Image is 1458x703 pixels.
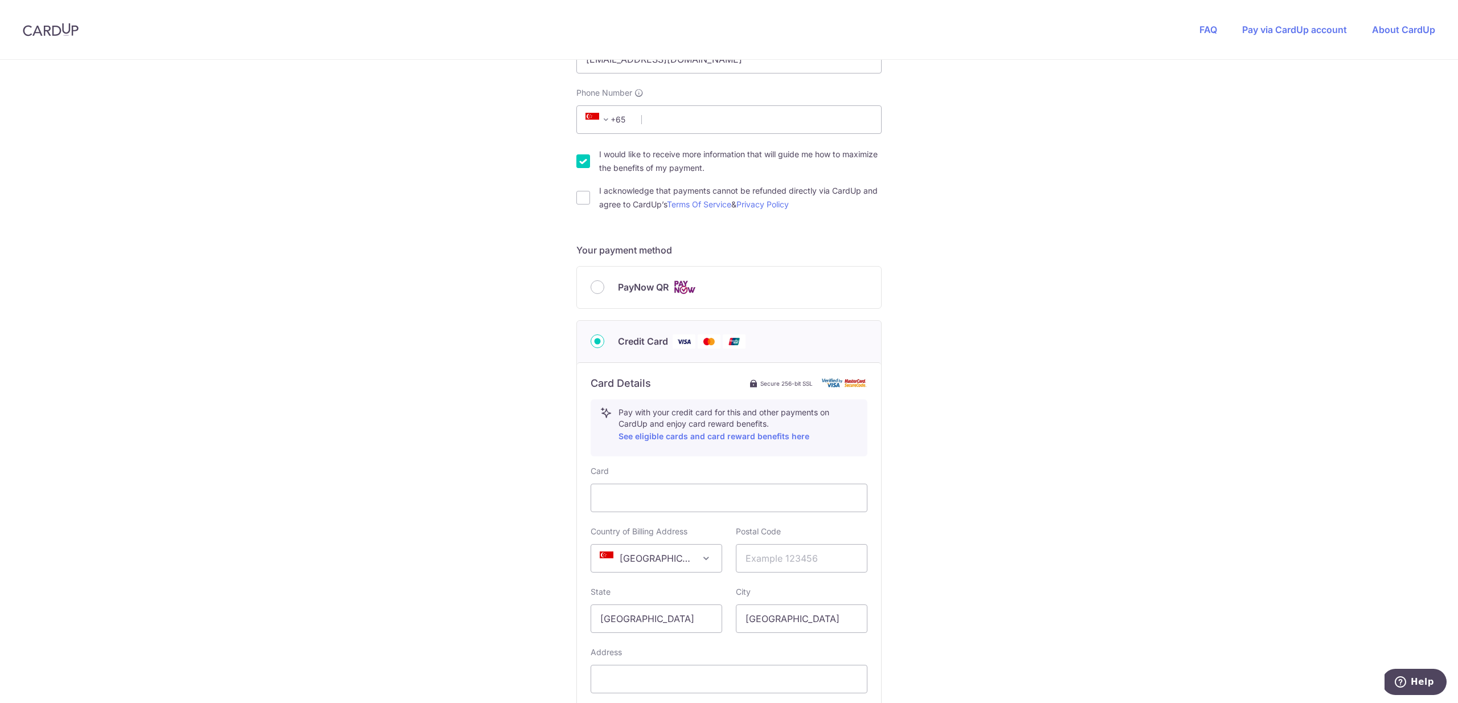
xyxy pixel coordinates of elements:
[1199,24,1217,35] a: FAQ
[591,544,722,573] span: Singapore
[1372,24,1435,35] a: About CardUp
[599,184,882,211] label: I acknowledge that payments cannot be refunded directly via CardUp and agree to CardUp’s &
[591,280,867,295] div: PayNow QR Cards logo
[591,526,687,537] label: Country of Billing Address
[591,586,611,598] label: State
[723,334,746,349] img: Union Pay
[736,199,789,209] a: Privacy Policy
[585,113,613,126] span: +65
[618,280,669,294] span: PayNow QR
[591,647,622,658] label: Address
[591,545,722,572] span: Singapore
[673,280,696,295] img: Cards logo
[1242,24,1347,35] a: Pay via CardUp account
[736,544,867,573] input: Example 123456
[582,113,633,126] span: +65
[23,23,79,36] img: CardUp
[667,199,731,209] a: Terms Of Service
[591,465,609,477] label: Card
[576,243,882,257] h5: Your payment method
[760,379,813,388] span: Secure 256-bit SSL
[619,407,858,443] p: Pay with your credit card for this and other payments on CardUp and enjoy card reward benefits.
[673,334,695,349] img: Visa
[736,526,781,537] label: Postal Code
[600,491,858,505] iframe: Secure card payment input frame
[591,334,867,349] div: Credit Card Visa Mastercard Union Pay
[619,431,809,441] a: See eligible cards and card reward benefits here
[1385,669,1447,697] iframe: Opens a widget where you can find more information
[698,334,720,349] img: Mastercard
[591,377,651,390] h6: Card Details
[822,378,867,388] img: card secure
[618,334,668,348] span: Credit Card
[599,148,882,175] label: I would like to receive more information that will guide me how to maximize the benefits of my pa...
[576,87,632,99] span: Phone Number
[736,586,751,598] label: City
